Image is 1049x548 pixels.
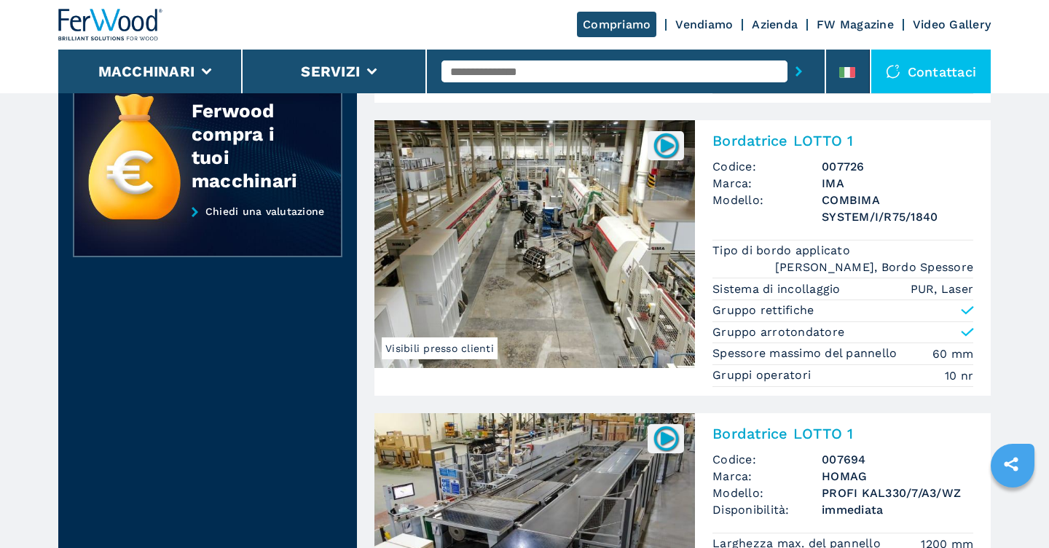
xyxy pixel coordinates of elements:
h2: Bordatrice LOTTO 1 [712,425,973,442]
div: Contattaci [871,50,991,93]
p: Gruppo arrotondatore [712,324,844,340]
button: submit-button [787,55,810,88]
a: Video Gallery [913,17,991,31]
a: Azienda [752,17,798,31]
a: Compriamo [577,12,656,37]
h3: IMA [822,175,973,192]
div: Ferwood compra i tuoi macchinari [192,99,313,192]
a: FW Magazine [817,17,894,31]
em: 10 nr [945,367,973,384]
p: Gruppi operatori [712,367,814,383]
h2: Bordatrice LOTTO 1 [712,132,973,149]
em: [PERSON_NAME], Bordo Spessore [775,259,973,275]
span: Visibili presso clienti [382,337,498,359]
h3: HOMAG [822,468,973,485]
img: Ferwood [58,9,163,41]
img: 007694 [652,424,680,453]
img: Bordatrice LOTTO 1 IMA COMBIMA SYSTEM/I/R75/1840 [374,120,695,368]
span: Modello: [712,192,822,225]
em: 60 mm [932,345,973,362]
h3: 007694 [822,451,973,468]
span: Codice: [712,451,822,468]
img: Contattaci [886,64,900,79]
span: Modello: [712,485,822,501]
p: Tipo di bordo applicato [712,243,854,259]
button: Macchinari [98,63,195,80]
a: Vendiamo [675,17,733,31]
a: Bordatrice LOTTO 1 IMA COMBIMA SYSTEM/I/R75/1840Visibili presso clienti007726Bordatrice LOTTO 1Co... [374,120,991,396]
img: 007726 [652,131,680,160]
em: PUR, Laser [911,281,974,297]
h3: 007726 [822,158,973,175]
span: Codice: [712,158,822,175]
p: Sistema di incollaggio [712,281,844,297]
p: Gruppo rettifiche [712,302,814,318]
span: Marca: [712,468,822,485]
button: Servizi [301,63,360,80]
iframe: Chat [987,482,1038,537]
span: Marca: [712,175,822,192]
p: Spessore massimo del pannello [712,345,901,361]
span: immediata [822,501,973,518]
a: Chiedi una valutazione [73,205,342,258]
span: Disponibilità: [712,501,822,518]
a: sharethis [993,446,1029,482]
h3: COMBIMA SYSTEM/I/R75/1840 [822,192,973,225]
h3: PROFI KAL330/7/A3/WZ [822,485,973,501]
